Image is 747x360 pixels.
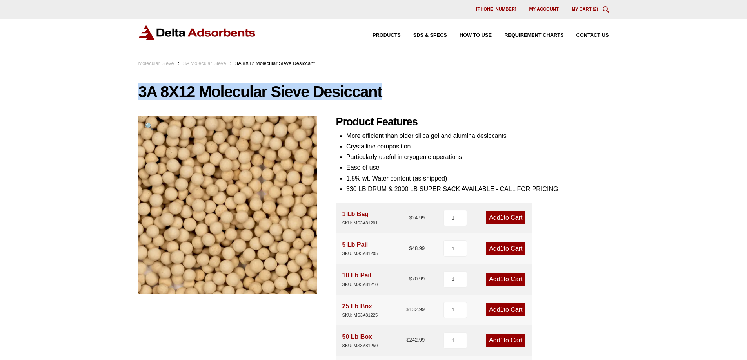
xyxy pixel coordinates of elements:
[183,60,226,66] a: 3A Molecular Sieve
[346,173,609,184] li: 1.5% wt. Water content (as shipped)
[476,7,516,11] span: [PHONE_NUMBER]
[500,276,504,282] span: 1
[342,219,378,227] div: SKU: MS3A81201
[342,311,378,319] div: SKU: MS3A81225
[500,214,504,221] span: 1
[504,33,563,38] span: Requirement Charts
[342,270,378,288] div: 10 Lb Pail
[406,306,425,312] bdi: 132.99
[145,122,154,130] span: 🔍
[346,184,609,194] li: 330 LB DRUM & 2000 LB SUPER SACK AVAILABLE - CALL FOR PRICING
[523,6,565,13] a: My account
[529,7,559,11] span: My account
[138,60,174,66] a: Molecular Sieve
[406,337,425,343] bdi: 242.99
[336,116,609,128] h2: Product Features
[178,60,180,66] span: :
[409,276,412,282] span: $
[360,33,401,38] a: Products
[235,60,315,66] span: 3A 8X12 Molecular Sieve Desiccant
[409,245,425,251] bdi: 48.99
[342,331,378,349] div: 50 Lb Box
[576,33,609,38] span: Contact Us
[572,7,598,11] a: My Cart (2)
[486,242,525,255] a: Add1to Cart
[342,342,378,349] div: SKU: MS3A81250
[470,6,523,13] a: [PHONE_NUMBER]
[594,7,596,11] span: 2
[409,215,412,221] span: $
[409,245,412,251] span: $
[409,276,425,282] bdi: 70.99
[492,33,563,38] a: Requirement Charts
[486,211,525,224] a: Add1to Cart
[413,33,447,38] span: SDS & SPECS
[342,301,378,319] div: 25 Lb Box
[342,250,378,257] div: SKU: MS3A81205
[346,152,609,162] li: Particularly useful in cryogenic operations
[342,209,378,227] div: 1 Lb Bag
[486,303,525,316] a: Add1to Cart
[342,239,378,257] div: 5 Lb Pail
[406,337,409,343] span: $
[373,33,401,38] span: Products
[486,273,525,286] a: Add1to Cart
[564,33,609,38] a: Contact Us
[346,130,609,141] li: More efficient than older silica gel and alumina desiccants
[138,25,256,40] img: Delta Adsorbents
[500,306,504,313] span: 1
[460,33,492,38] span: How to Use
[230,60,232,66] span: :
[603,6,609,13] div: Toggle Modal Content
[138,83,609,100] h1: 3A 8X12 Molecular Sieve Desiccant
[447,33,492,38] a: How to Use
[500,245,504,252] span: 1
[500,337,504,344] span: 1
[486,334,525,347] a: Add1to Cart
[346,141,609,152] li: Crystalline composition
[401,33,447,38] a: SDS & SPECS
[406,306,409,312] span: $
[138,116,160,137] a: View full-screen image gallery
[409,215,425,221] bdi: 24.99
[342,281,378,288] div: SKU: MS3A81210
[346,162,609,173] li: Ease of use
